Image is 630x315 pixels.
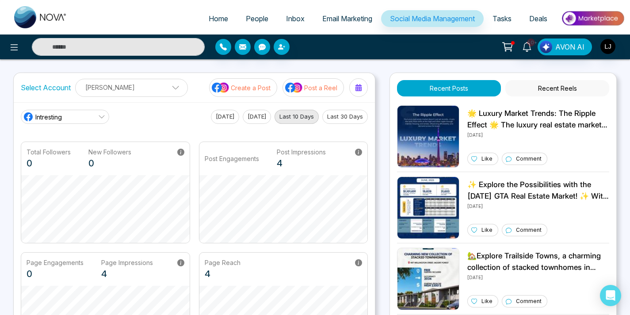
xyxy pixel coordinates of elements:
p: Comment [516,226,542,234]
p: [DATE] [467,202,609,210]
span: People [246,14,268,23]
p: New Followers [88,147,131,157]
button: Last 10 Days [275,110,319,124]
button: [DATE] [211,110,239,124]
a: 10+ [516,38,538,54]
p: Post a Reel [304,83,337,92]
a: Email Marketing [313,10,381,27]
p: 🏡Explore Trailside Towns, a charming collection of stacked townhomes in [GEOGRAPHIC_DATA]. Live m... [467,250,609,273]
img: Unable to load img. [397,248,459,310]
p: Create a Post [231,83,271,92]
a: Deals [520,10,556,27]
span: 10+ [527,38,535,46]
p: [DATE] [467,273,609,281]
button: social-media-iconCreate a Post [209,78,277,97]
div: Open Intercom Messenger [600,285,621,306]
span: AVON AI [555,42,584,52]
p: ✨ Explore the Possibilities with the [DATE] GTA Real Estate Market! ✨ With an average selling pri... [467,179,609,202]
label: Select Account [21,82,71,93]
p: [DATE] [467,131,609,138]
p: Comment [516,155,542,163]
span: Inbox [286,14,305,23]
span: Social Media Management [390,14,475,23]
img: Unable to load img. [397,177,459,239]
a: Tasks [484,10,520,27]
p: [PERSON_NAME] [81,80,182,95]
p: 4 [101,267,153,280]
a: Home [200,10,237,27]
p: Total Followers [27,147,71,157]
p: Like [481,155,493,163]
img: social-media-icon [285,82,303,93]
a: People [237,10,277,27]
p: 0 [27,267,84,280]
p: 4 [277,157,326,170]
span: Intresting [35,112,62,122]
a: Social Media Management [381,10,484,27]
button: Recent Reels [505,80,609,96]
img: social-media-icon [212,82,229,93]
p: Like [481,226,493,234]
p: 0 [27,157,71,170]
p: Comment [516,297,542,305]
a: Inbox [277,10,313,27]
button: social-media-iconPost a Reel [283,78,344,97]
p: Page Reach [205,258,241,267]
img: Nova CRM Logo [14,6,67,28]
button: Last 30 Days [322,110,368,124]
img: Market-place.gif [561,8,625,28]
span: Deals [529,14,547,23]
p: Post Impressions [277,147,326,157]
p: Post Engagements [205,154,259,163]
p: 🌟 Luxury Market Trends: The Ripple Effect 🌟 The luxury real estate market does more than break re... [467,108,609,131]
button: AVON AI [538,38,592,55]
img: User Avatar [600,39,615,54]
span: Home [209,14,228,23]
img: Unable to load img. [397,105,459,168]
p: Page Engagements [27,258,84,267]
img: Lead Flow [540,41,552,53]
p: Like [481,297,493,305]
span: Tasks [493,14,512,23]
button: [DATE] [243,110,271,124]
p: Page Impressions [101,258,153,267]
button: Recent Posts [397,80,501,96]
span: Email Marketing [322,14,372,23]
p: 0 [88,157,131,170]
p: 4 [205,267,241,280]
